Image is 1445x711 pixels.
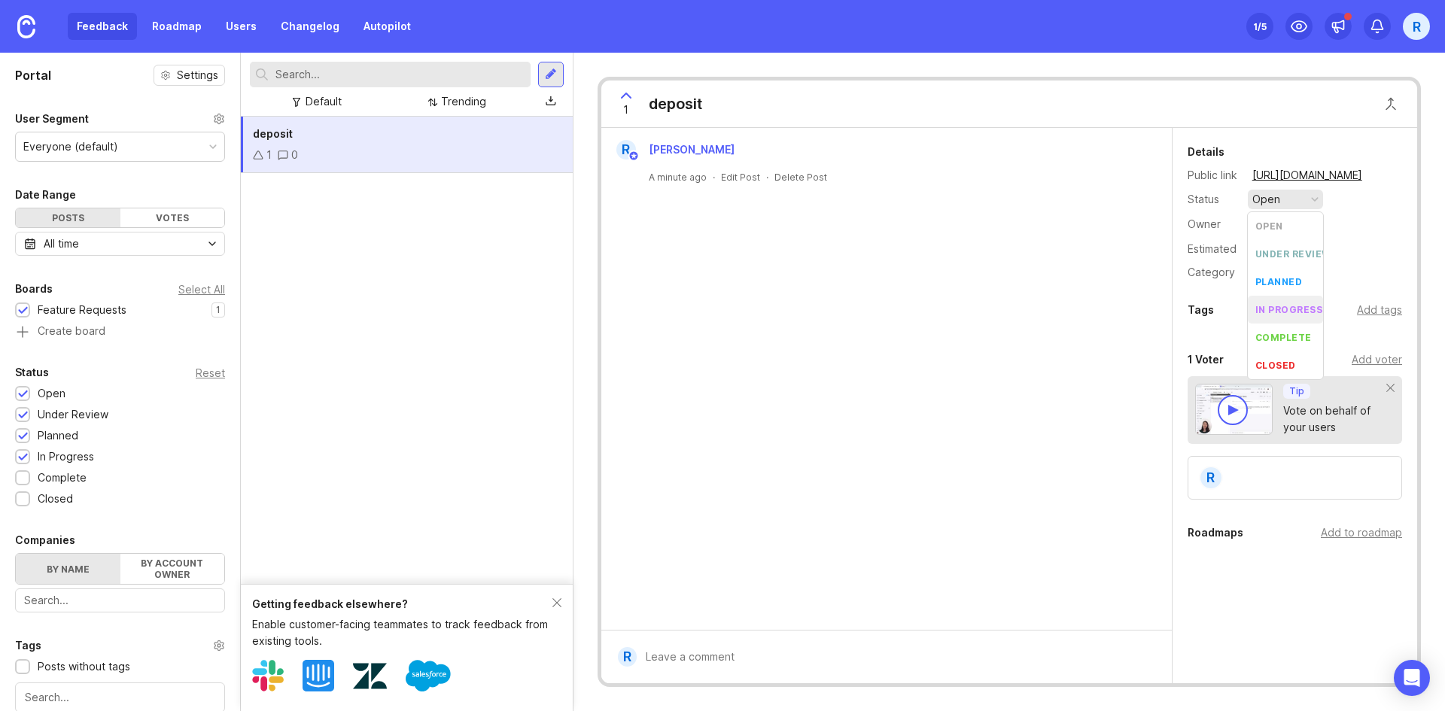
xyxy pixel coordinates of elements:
[252,660,284,691] img: Slack logo
[38,448,94,465] div: In Progress
[1195,384,1273,435] img: video-thumbnail-vote-d41b83416815613422e2ca741bf692cc.jpg
[216,304,221,316] p: 1
[44,235,79,252] div: All time
[178,285,225,293] div: Select All
[1403,13,1430,40] button: R
[1188,216,1240,232] div: Owner
[143,13,211,40] a: Roadmap
[616,140,636,160] div: R
[1246,13,1273,40] button: 1/5
[306,93,342,110] div: Default
[1289,385,1304,397] p: Tip
[1376,89,1406,119] button: Close button
[1321,524,1402,541] div: Add to roadmap
[15,531,75,549] div: Companies
[1357,302,1402,318] div: Add tags
[721,171,760,184] div: Edit Post
[38,385,65,402] div: Open
[1244,239,1264,259] div: —
[15,110,89,128] div: User Segment
[406,653,451,698] img: Salesforce logo
[628,150,639,162] img: member badge
[15,280,53,298] div: Boards
[1352,351,1402,368] div: Add voter
[15,363,49,381] div: Status
[120,208,225,227] div: Votes
[25,689,215,706] input: Search...
[15,186,76,204] div: Date Range
[774,171,827,184] div: Delete Post
[154,65,225,86] button: Settings
[1255,220,1283,232] div: open
[24,592,216,609] input: Search...
[38,302,126,318] div: Feature Requests
[241,117,573,173] a: deposit10
[1188,143,1224,161] div: Details
[38,658,130,675] div: Posts without tags
[23,138,118,155] div: Everyone (default)
[1255,359,1296,372] div: closed
[649,93,702,114] div: deposit
[253,127,293,140] span: deposit
[1188,301,1214,319] div: Tags
[16,208,120,227] div: Posts
[275,66,525,83] input: Search...
[1255,331,1312,344] div: complete
[1188,524,1243,542] div: Roadmaps
[120,554,225,584] label: By account owner
[16,554,120,584] label: By name
[1240,263,1277,282] a: Add
[1283,403,1387,436] div: Vote on behalf of your users
[200,238,224,250] svg: toggle icon
[15,637,41,655] div: Tags
[766,171,768,184] div: ·
[353,659,387,693] img: Zendesk logo
[15,326,225,339] a: Create board
[217,13,266,40] a: Users
[1188,264,1240,281] div: Category
[1255,303,1323,316] div: in progress
[303,660,334,691] img: Intercom logo
[1255,248,1331,260] div: under review
[354,13,420,40] a: Autopilot
[252,616,552,649] div: Enable customer-facing teammates to track feedback from existing tools.
[1188,167,1240,184] div: Public link
[618,647,637,667] div: R
[15,66,51,84] h1: Portal
[649,143,735,156] span: [PERSON_NAME]
[38,469,87,486] div: Complete
[1253,16,1267,37] div: 1 /5
[177,68,218,83] span: Settings
[1188,351,1224,369] div: 1 Voter
[623,102,628,118] span: 1
[649,171,707,184] a: A minute ago
[252,596,552,612] div: Getting feedback elsewhere?
[1199,466,1223,490] div: R
[38,491,73,507] div: Closed
[441,93,486,110] div: Trending
[17,15,35,38] img: Canny Home
[1252,191,1280,208] div: open
[713,171,715,184] div: ·
[1255,275,1303,288] div: planned
[1188,191,1240,208] div: Status
[272,13,348,40] a: Changelog
[38,427,78,444] div: Planned
[38,406,108,423] div: Under Review
[291,147,298,163] div: 0
[1248,166,1367,185] a: [URL][DOMAIN_NAME]
[196,369,225,377] div: Reset
[607,140,747,160] a: R[PERSON_NAME]
[1394,660,1430,696] div: Open Intercom Messenger
[266,147,272,163] div: 1
[1188,244,1237,254] div: Estimated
